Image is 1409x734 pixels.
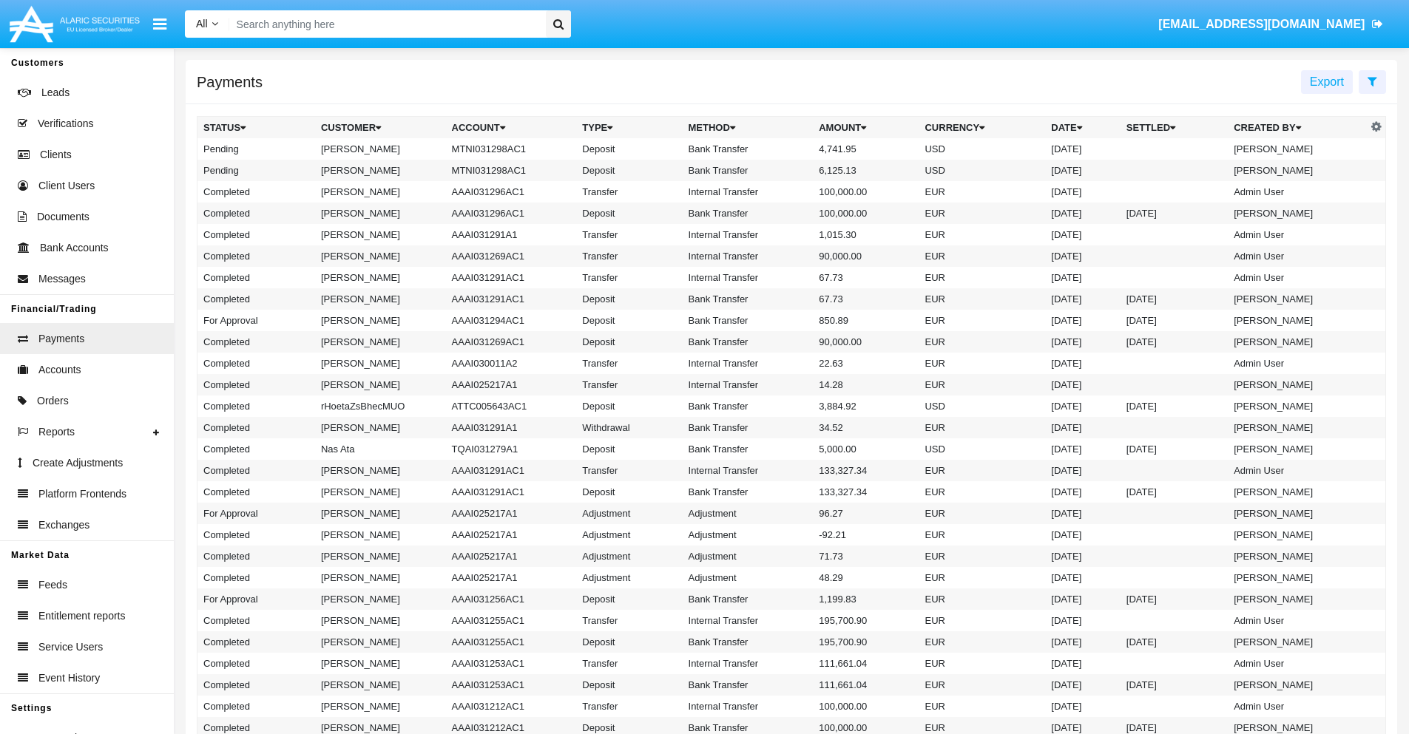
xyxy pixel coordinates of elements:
[1228,567,1367,588] td: [PERSON_NAME]
[919,631,1045,653] td: EUR
[919,267,1045,288] td: EUR
[919,353,1045,374] td: EUR
[446,331,577,353] td: AAAI031269AC1
[197,160,315,181] td: Pending
[315,395,446,417] td: rHoetaZsBhecMUO
[813,631,919,653] td: 195,700.90
[683,160,814,181] td: Bank Transfer
[1045,267,1121,288] td: [DATE]
[683,331,814,353] td: Bank Transfer
[683,438,814,460] td: Bank Transfer
[919,503,1045,524] td: EUR
[1045,696,1121,717] td: [DATE]
[315,288,446,310] td: [PERSON_NAME]
[813,610,919,631] td: 195,700.90
[1045,331,1121,353] td: [DATE]
[1228,374,1367,395] td: [PERSON_NAME]
[38,116,93,132] span: Verifications
[197,374,315,395] td: Completed
[197,224,315,245] td: Completed
[813,524,919,546] td: -92.21
[446,588,577,610] td: AAAI031256AC1
[576,417,682,438] td: Withdrawal
[576,267,682,288] td: Transfer
[37,209,89,225] span: Documents
[7,2,142,46] img: Logo image
[315,224,446,245] td: [PERSON_NAME]
[197,524,315,546] td: Completed
[197,503,315,524] td: For Approval
[1045,203,1121,224] td: [DATE]
[813,438,919,460] td: 5,000.00
[919,224,1045,245] td: EUR
[919,460,1045,481] td: EUR
[1228,203,1367,224] td: [PERSON_NAME]
[38,577,67,593] span: Feeds
[446,610,577,631] td: AAAI031255AC1
[1045,310,1121,331] td: [DATE]
[315,588,446,610] td: [PERSON_NAME]
[1228,588,1367,610] td: [PERSON_NAME]
[919,331,1045,353] td: EUR
[1045,395,1121,417] td: [DATE]
[813,460,919,481] td: 133,327.34
[1045,460,1121,481] td: [DATE]
[315,696,446,717] td: [PERSON_NAME]
[197,245,315,267] td: Completed
[446,181,577,203] td: AAAI031296AC1
[576,224,682,245] td: Transfer
[813,160,919,181] td: 6,125.13
[919,481,1045,503] td: EUR
[1045,181,1121,203] td: [DATE]
[1158,18,1365,30] span: [EMAIL_ADDRESS][DOMAIN_NAME]
[446,567,577,588] td: AAAI025217A1
[1045,353,1121,374] td: [DATE]
[576,610,682,631] td: Transfer
[683,610,814,631] td: Internal Transfer
[446,481,577,503] td: AAAI031291AC1
[38,670,100,686] span: Event History
[38,608,126,624] span: Entitlement reports
[1121,588,1228,610] td: [DATE]
[683,524,814,546] td: Adjustment
[1228,460,1367,481] td: Admin User
[315,653,446,674] td: [PERSON_NAME]
[315,245,446,267] td: [PERSON_NAME]
[38,486,126,502] span: Platform Frontends
[576,438,682,460] td: Deposit
[1228,245,1367,267] td: Admin User
[813,203,919,224] td: 100,000.00
[576,117,682,139] th: Type
[197,310,315,331] td: For Approval
[197,674,315,696] td: Completed
[315,481,446,503] td: [PERSON_NAME]
[38,331,84,347] span: Payments
[683,653,814,674] td: Internal Transfer
[1045,417,1121,438] td: [DATE]
[446,653,577,674] td: AAAI031253AC1
[576,353,682,374] td: Transfer
[813,417,919,438] td: 34.52
[446,138,577,160] td: MTNI031298AC1
[1045,374,1121,395] td: [DATE]
[919,138,1045,160] td: USD
[446,374,577,395] td: AAAI025217A1
[1045,438,1121,460] td: [DATE]
[1228,310,1367,331] td: [PERSON_NAME]
[1228,438,1367,460] td: [PERSON_NAME]
[683,460,814,481] td: Internal Transfer
[197,288,315,310] td: Completed
[919,546,1045,567] td: EUR
[1228,674,1367,696] td: [PERSON_NAME]
[919,674,1045,696] td: EUR
[446,245,577,267] td: AAAI031269AC1
[813,331,919,353] td: 90,000.00
[683,267,814,288] td: Internal Transfer
[1045,245,1121,267] td: [DATE]
[197,138,315,160] td: Pending
[919,696,1045,717] td: EUR
[197,546,315,567] td: Completed
[38,517,89,533] span: Exchanges
[813,546,919,567] td: 71.73
[197,331,315,353] td: Completed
